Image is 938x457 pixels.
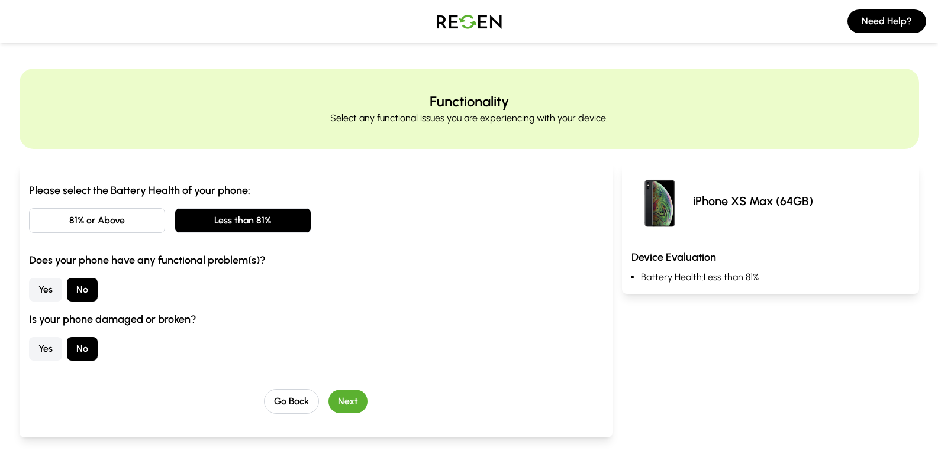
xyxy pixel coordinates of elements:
img: Logo [428,5,511,38]
h3: Is your phone damaged or broken? [29,311,604,328]
h2: Functionality [430,92,509,111]
h3: Does your phone have any functional problem(s)? [29,252,604,268]
h3: Device Evaluation [631,249,909,265]
button: No [67,278,98,302]
button: Go Back [264,389,319,414]
button: Yes [29,337,62,361]
button: Yes [29,278,62,302]
img: iPhone XS Max [631,173,688,229]
button: Need Help? [847,9,926,33]
button: No [67,337,98,361]
li: Battery Health: Less than 81% [641,270,909,284]
p: Select any functional issues you are experiencing with your device. [330,111,608,125]
button: Less than 81% [175,208,311,233]
button: Next [328,390,368,413]
h3: Please select the Battery Health of your phone: [29,182,604,199]
button: 81% or Above [29,208,166,233]
p: iPhone XS Max (64GB) [693,193,813,209]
